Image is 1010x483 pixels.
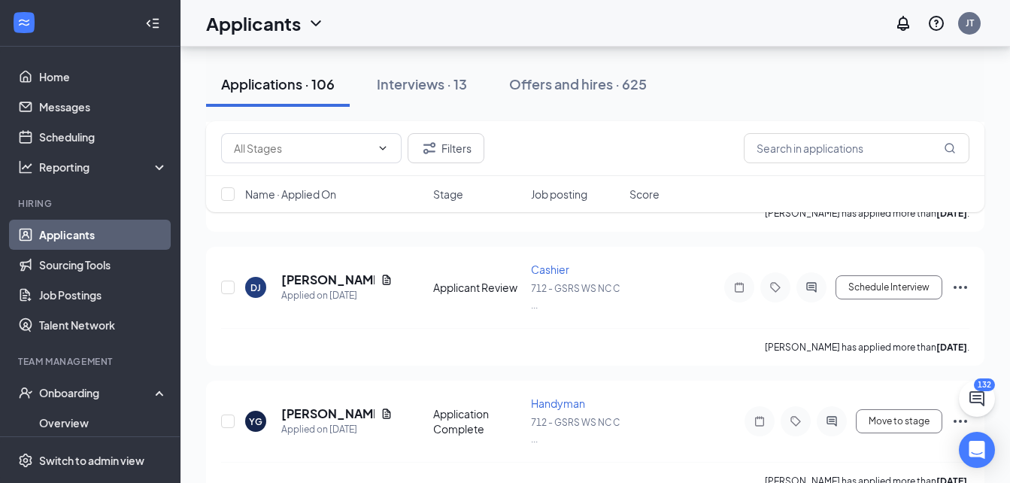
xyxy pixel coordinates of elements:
[730,281,748,293] svg: Note
[307,14,325,32] svg: ChevronDown
[39,159,168,175] div: Reporting
[39,250,168,280] a: Sourcing Tools
[206,11,301,36] h1: Applicants
[39,385,155,400] div: Onboarding
[787,415,805,427] svg: Tag
[18,197,165,210] div: Hiring
[17,15,32,30] svg: WorkstreamLogo
[744,133,969,163] input: Search in applications
[823,415,841,427] svg: ActiveChat
[766,281,784,293] svg: Tag
[959,381,995,417] button: ChatActive
[408,133,484,163] button: Filter Filters
[751,415,769,427] svg: Note
[966,17,974,29] div: JT
[968,390,986,408] svg: ChatActive
[39,220,168,250] a: Applicants
[39,453,144,468] div: Switch to admin view
[802,281,820,293] svg: ActiveChat
[245,187,336,202] span: Name · Applied On
[281,288,393,303] div: Applied on [DATE]
[433,406,523,436] div: Application Complete
[39,408,168,438] a: Overview
[959,432,995,468] div: Open Intercom Messenger
[936,342,967,353] b: [DATE]
[974,378,995,391] div: 132
[221,74,335,93] div: Applications · 106
[951,278,969,296] svg: Ellipses
[531,396,585,410] span: Handyman
[39,92,168,122] a: Messages
[234,140,371,156] input: All Stages
[377,74,467,93] div: Interviews · 13
[281,272,375,288] h5: [PERSON_NAME]
[250,281,261,294] div: DJ
[281,422,393,437] div: Applied on [DATE]
[18,385,33,400] svg: UserCheck
[531,283,620,311] span: 712 - GSRS WS NC C ...
[509,74,647,93] div: Offers and hires · 625
[951,412,969,430] svg: Ellipses
[420,139,438,157] svg: Filter
[381,274,393,286] svg: Document
[381,408,393,420] svg: Document
[18,159,33,175] svg: Analysis
[39,62,168,92] a: Home
[39,310,168,340] a: Talent Network
[856,409,942,433] button: Move to stage
[145,16,160,31] svg: Collapse
[629,187,660,202] span: Score
[433,187,463,202] span: Stage
[944,142,956,154] svg: MagnifyingGlass
[927,14,945,32] svg: QuestionInfo
[433,280,523,295] div: Applicant Review
[18,453,33,468] svg: Settings
[281,406,375,422] h5: [PERSON_NAME]
[531,187,587,202] span: Job posting
[836,275,942,299] button: Schedule Interview
[531,417,620,445] span: 712 - GSRS WS NC C ...
[18,355,165,368] div: Team Management
[377,142,389,154] svg: ChevronDown
[39,280,168,310] a: Job Postings
[765,341,969,354] p: [PERSON_NAME] has applied more than .
[249,415,262,428] div: YG
[39,122,168,152] a: Scheduling
[531,263,569,276] span: Cashier
[894,14,912,32] svg: Notifications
